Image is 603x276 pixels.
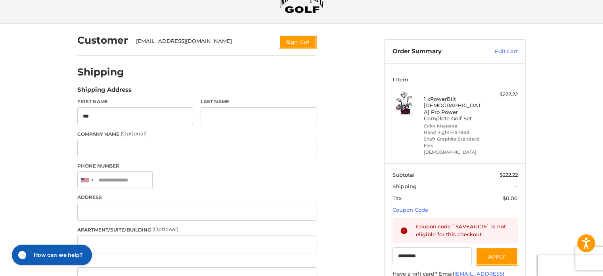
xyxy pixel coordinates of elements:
a: Coupon Code [392,207,428,213]
input: Gift Certificate or Coupon Code [392,247,472,265]
label: City [77,258,316,265]
span: $222.22 [500,172,518,178]
h2: Shipping [77,66,124,78]
h3: 1 Item [392,76,518,83]
small: (Optional) [152,226,178,232]
button: Apply [476,247,518,265]
button: Sign Out [279,35,316,48]
span: Tax [392,195,402,201]
div: Coupon code `SAVEAUG15` is not eligible for this checkout [416,223,510,238]
li: Hand Right-Handed [424,129,484,136]
div: [EMAIL_ADDRESS][DOMAIN_NAME] [136,37,272,48]
span: Subtotal [392,172,415,178]
label: Phone Number [77,162,316,170]
label: First Name [77,98,193,105]
div: $222.22 [486,91,518,98]
label: Address [77,194,316,201]
label: Last Name [201,98,316,105]
span: $0.00 [503,195,518,201]
legend: Shipping Address [77,85,132,98]
label: Company Name [77,130,316,138]
small: (Optional) [121,130,147,137]
label: Apartment/Suite/Building [77,226,316,234]
li: Shaft Graphite Standard [424,136,484,143]
li: Color Magenta [424,123,484,129]
h3: Order Summary [392,48,478,56]
a: Edit Cart [478,48,518,56]
span: Shipping [392,183,417,189]
div: United States: +1 [78,172,96,189]
iframe: Gorgias live chat messenger [8,242,94,268]
iframe: Google Customer Reviews [538,255,603,276]
span: -- [514,183,518,189]
h4: 1 x PowerBilt [DEMOGRAPHIC_DATA] Pro Power Complete Golf Set [424,96,484,122]
h2: Customer [77,34,128,46]
li: Flex [DEMOGRAPHIC_DATA] [424,142,484,155]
